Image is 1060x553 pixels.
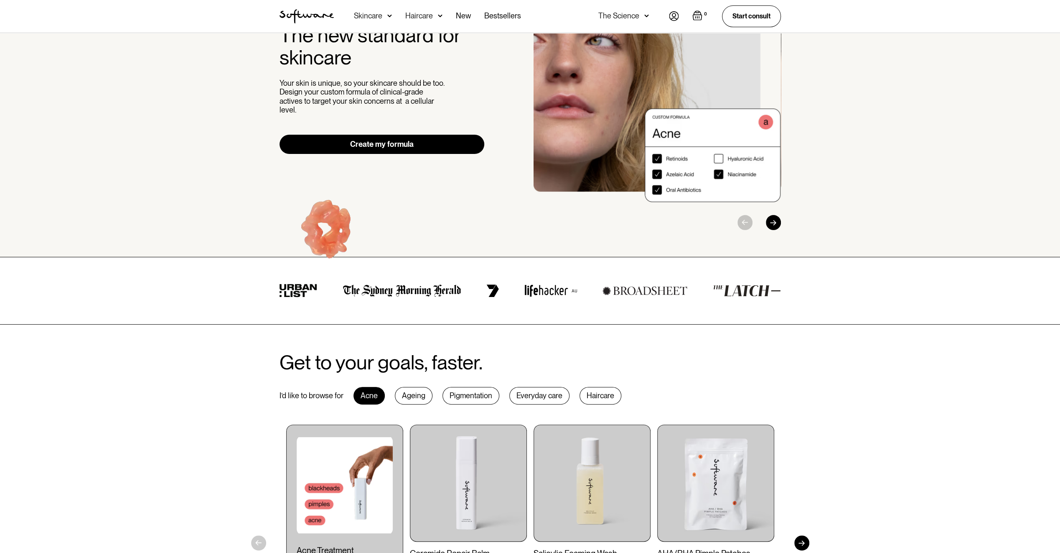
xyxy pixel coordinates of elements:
[524,284,577,297] img: lifehacker logo
[280,391,343,400] div: I’d like to browse for
[280,9,334,23] img: Software Logo
[280,351,483,374] h2: Get to your goals, faster.
[280,284,318,297] img: urban list logo
[713,285,780,297] img: the latch logo
[602,286,687,295] img: broadsheet logo
[280,24,485,69] h2: The new standard for skincare
[509,387,569,405] div: Everyday care
[598,12,639,20] div: The Science
[343,284,461,297] img: the Sydney morning herald logo
[387,12,392,20] img: arrow down
[405,12,433,20] div: Haircare
[644,12,649,20] img: arrow down
[442,387,499,405] div: Pigmentation
[438,12,442,20] img: arrow down
[280,135,485,154] a: Create my formula
[353,387,385,405] div: Acne
[580,387,621,405] div: Haircare
[354,12,382,20] div: Skincare
[280,79,447,115] p: Your skin is unique, so your skincare should be too. Design your custom formula of clinical-grade...
[722,5,781,27] a: Start consult
[692,10,709,22] a: Open empty cart
[766,215,781,230] div: Next slide
[395,387,432,405] div: Ageing
[702,10,709,18] div: 0
[276,182,380,285] img: Hydroquinone (skin lightening agent)
[280,9,334,23] a: home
